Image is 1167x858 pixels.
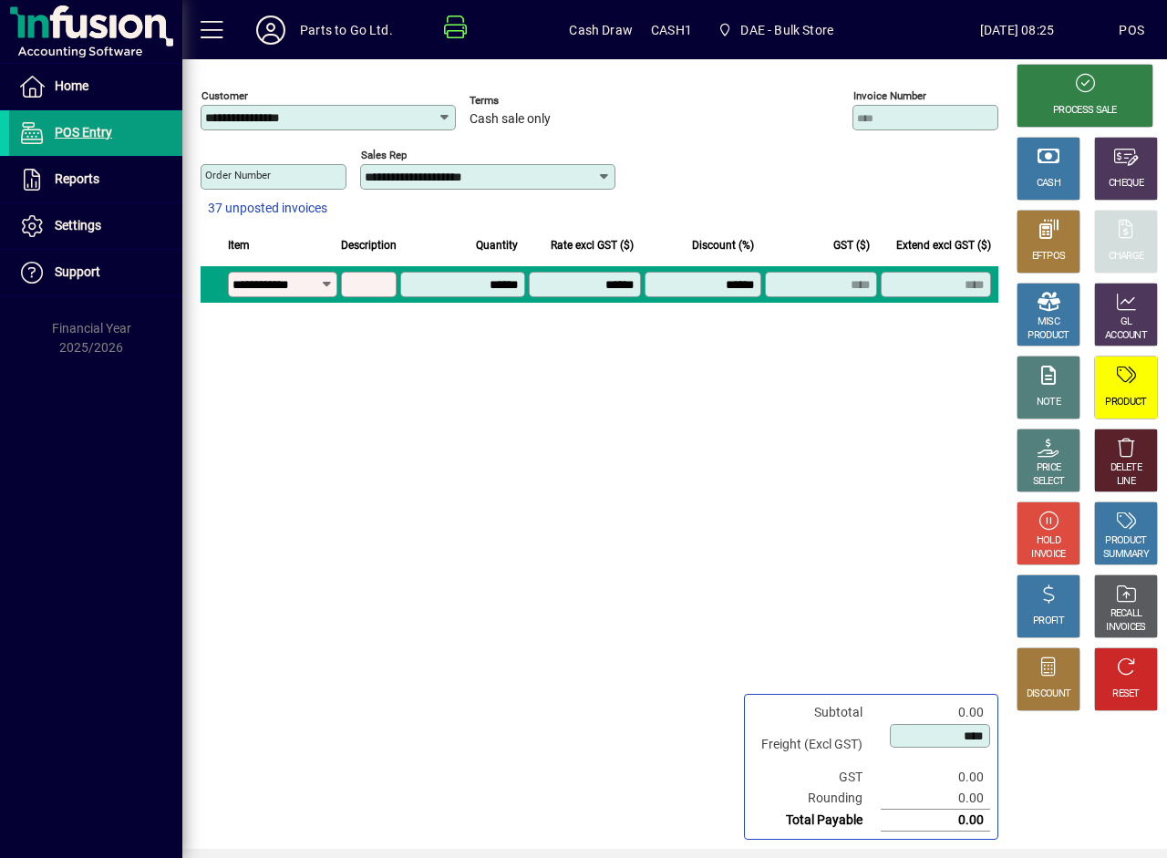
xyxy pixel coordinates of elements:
[1106,621,1145,635] div: INVOICES
[1105,396,1146,409] div: PRODUCT
[55,78,88,93] span: Home
[361,149,407,161] mat-label: Sales rep
[833,235,870,255] span: GST ($)
[205,169,271,181] mat-label: Order number
[1121,315,1132,329] div: GL
[1119,16,1144,45] div: POS
[1112,687,1140,701] div: RESET
[1037,534,1060,548] div: HOLD
[752,788,881,810] td: Rounding
[881,788,990,810] td: 0.00
[1027,687,1070,701] div: DISCOUNT
[300,16,393,45] div: Parts to Go Ltd.
[1028,329,1069,343] div: PRODUCT
[752,723,881,767] td: Freight (Excl GST)
[651,16,692,45] span: CASH1
[752,810,881,832] td: Total Payable
[752,702,881,723] td: Subtotal
[1032,250,1066,264] div: EFTPOS
[1117,475,1135,489] div: LINE
[1033,615,1064,628] div: PROFIT
[853,89,926,102] mat-label: Invoice number
[710,14,841,47] span: DAE - Bulk Store
[881,702,990,723] td: 0.00
[896,235,991,255] span: Extend excl GST ($)
[1103,548,1149,562] div: SUMMARY
[1105,329,1147,343] div: ACCOUNT
[55,218,101,233] span: Settings
[551,235,634,255] span: Rate excl GST ($)
[341,235,397,255] span: Description
[201,89,248,102] mat-label: Customer
[692,235,754,255] span: Discount (%)
[1110,607,1142,621] div: RECALL
[881,810,990,832] td: 0.00
[1033,475,1065,489] div: SELECT
[201,192,335,225] button: 37 unposted invoices
[55,264,100,279] span: Support
[9,64,182,109] a: Home
[1053,104,1117,118] div: PROCESS SALE
[1038,315,1059,329] div: MISC
[55,125,112,140] span: POS Entry
[569,16,633,45] span: Cash Draw
[228,235,250,255] span: Item
[752,767,881,788] td: GST
[9,250,182,295] a: Support
[1110,461,1141,475] div: DELETE
[1105,534,1146,548] div: PRODUCT
[1109,250,1144,264] div: CHARGE
[242,14,300,47] button: Profile
[470,95,579,107] span: Terms
[1037,396,1060,409] div: NOTE
[1031,548,1065,562] div: INVOICE
[476,235,518,255] span: Quantity
[9,203,182,249] a: Settings
[470,112,551,127] span: Cash sale only
[740,16,833,45] span: DAE - Bulk Store
[1037,177,1060,191] div: CASH
[55,171,99,186] span: Reports
[208,199,327,218] span: 37 unposted invoices
[881,767,990,788] td: 0.00
[1037,461,1061,475] div: PRICE
[9,157,182,202] a: Reports
[915,16,1120,45] span: [DATE] 08:25
[1109,177,1143,191] div: CHEQUE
